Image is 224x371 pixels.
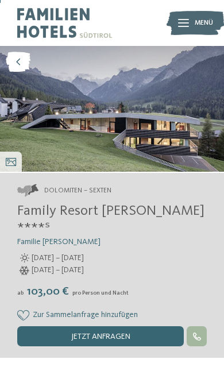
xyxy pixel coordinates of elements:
span: pro Person und Nacht [72,290,129,296]
span: Menü [195,18,213,28]
span: 103,00 € [25,286,71,297]
span: Familie [PERSON_NAME] [17,238,101,246]
div: jetzt anfragen [17,326,184,346]
span: [DATE] – [DATE] [32,265,84,276]
span: Zur Sammelanfrage hinzufügen [33,311,138,319]
span: Family Resort [PERSON_NAME] ****ˢ [17,204,204,235]
span: Dolomiten – Sexten [44,186,111,196]
img: Familienhotels Südtirol [167,9,224,37]
i: Öffnungszeiten im Sommer [20,253,29,262]
span: ab [17,290,24,296]
i: Öffnungszeiten im Winter [19,266,30,275]
span: [DATE] – [DATE] [32,253,84,264]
